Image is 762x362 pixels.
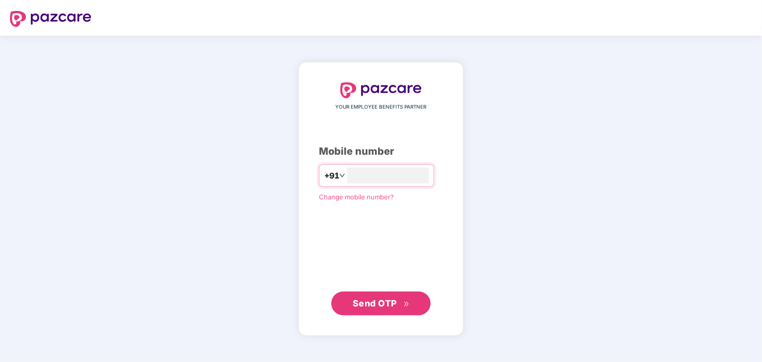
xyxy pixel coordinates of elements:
[336,103,427,111] span: YOUR EMPLOYEE BENEFITS PARTNER
[339,173,345,179] span: down
[403,301,410,307] span: double-right
[324,170,339,182] span: +91
[340,82,422,98] img: logo
[353,298,397,308] span: Send OTP
[319,144,443,159] div: Mobile number
[319,193,394,201] a: Change mobile number?
[10,11,91,27] img: logo
[331,292,431,315] button: Send OTPdouble-right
